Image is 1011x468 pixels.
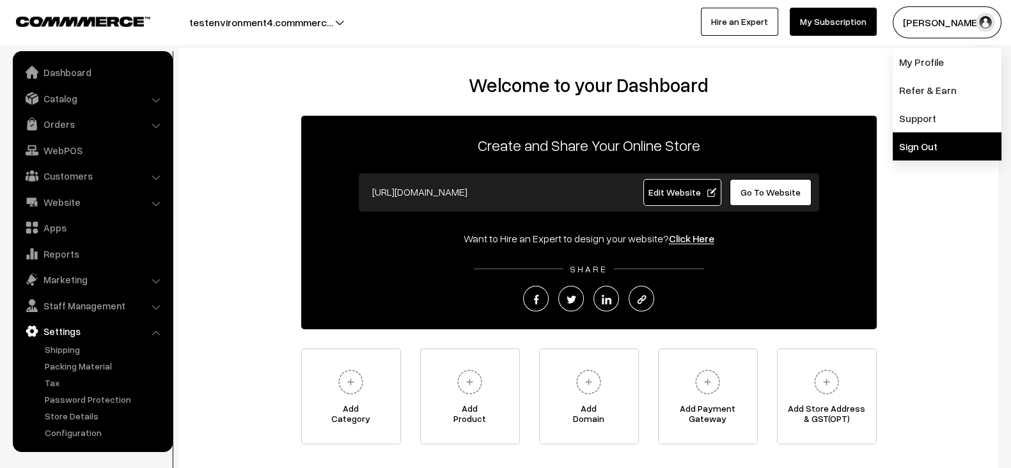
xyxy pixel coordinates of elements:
[701,8,778,36] a: Hire an Expert
[658,348,758,444] a: Add PaymentGateway
[16,320,168,343] a: Settings
[420,348,520,444] a: AddProduct
[421,403,519,429] span: Add Product
[669,232,714,245] a: Click Here
[893,76,1001,104] a: Refer & Earn
[16,164,168,187] a: Customers
[540,403,638,429] span: Add Domain
[563,263,614,274] span: SHARE
[16,191,168,214] a: Website
[16,113,168,136] a: Orders
[42,359,168,373] a: Packing Material
[301,231,877,246] div: Want to Hire an Expert to design your website?
[16,242,168,265] a: Reports
[16,17,150,26] img: COMMMERCE
[192,74,985,97] h2: Welcome to your Dashboard
[777,348,877,444] a: Add Store Address& GST(OPT)
[893,132,1001,160] a: Sign Out
[893,104,1001,132] a: Support
[16,13,128,28] a: COMMMERCE
[301,134,877,157] p: Create and Share Your Online Store
[452,364,487,400] img: plus.svg
[893,48,1001,76] a: My Profile
[659,403,757,429] span: Add Payment Gateway
[16,139,168,162] a: WebPOS
[42,376,168,389] a: Tax
[42,426,168,439] a: Configuration
[42,409,168,423] a: Store Details
[42,393,168,406] a: Password Protection
[778,403,876,429] span: Add Store Address & GST(OPT)
[809,364,844,400] img: plus.svg
[42,343,168,356] a: Shipping
[648,187,716,198] span: Edit Website
[643,179,721,206] a: Edit Website
[539,348,639,444] a: AddDomain
[16,294,168,317] a: Staff Management
[16,87,168,110] a: Catalog
[145,6,378,38] button: testenvironment4.commmerc…
[893,6,1001,38] button: [PERSON_NAME]
[16,61,168,84] a: Dashboard
[690,364,725,400] img: plus.svg
[790,8,877,36] a: My Subscription
[301,348,401,444] a: AddCategory
[976,13,995,32] img: user
[16,216,168,239] a: Apps
[16,268,168,291] a: Marketing
[302,403,400,429] span: Add Category
[730,179,812,206] a: Go To Website
[333,364,368,400] img: plus.svg
[741,187,801,198] span: Go To Website
[571,364,606,400] img: plus.svg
